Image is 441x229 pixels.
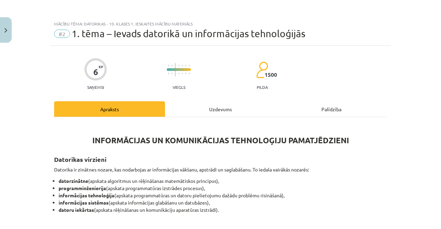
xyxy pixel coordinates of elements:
[173,85,185,90] p: Viegls
[178,73,179,74] img: icon-short-line-57e1e144782c952c97e751825c79c345078a6d821885a25fce030b3d8c18986b.svg
[172,65,172,66] img: icon-short-line-57e1e144782c952c97e751825c79c345078a6d821885a25fce030b3d8c18986b.svg
[59,185,106,191] strong: programminženierija
[54,155,106,163] strong: Datorikas virzieni
[54,166,387,173] p: Datorika ir zinātnes nozare, kas nodarbojas ar informācijas vākšanu, apstrādi un saglabāšanu. To ...
[185,73,186,74] img: icon-short-line-57e1e144782c952c97e751825c79c345078a6d821885a25fce030b3d8c18986b.svg
[72,28,305,39] span: 1. tēma – Ievads datorikā un informācijas tehnoloģijās
[59,199,109,206] strong: informācijas sistēmas
[256,61,268,79] img: students-c634bb4e5e11cddfef0936a35e636f08e4e9abd3cc4e673bd6f9a4125e45ecb1.svg
[99,65,103,69] span: XP
[59,192,114,198] strong: informācijas tehnoloģija
[185,65,186,66] img: icon-short-line-57e1e144782c952c97e751825c79c345078a6d821885a25fce030b3d8c18986b.svg
[168,65,169,66] img: icon-short-line-57e1e144782c952c97e751825c79c345078a6d821885a25fce030b3d8c18986b.svg
[276,101,387,117] div: Palīdzība
[59,207,94,213] strong: datoru iekārtas
[59,199,387,206] li: (apskata informācijas glabāšanu un datubāzes),
[84,85,107,90] p: Saņemsi
[59,206,387,214] li: (apskata rēķināšanas un komunikāciju aparatūras izstrādi).
[257,85,268,90] p: pilda
[59,177,387,185] li: (apskata algoritmus un rēķināšanas matemātiskos principus),
[265,72,277,78] span: 1500
[59,178,88,184] strong: datorzinātne
[4,28,7,33] img: icon-close-lesson-0947bae3869378f0d4975bcd49f059093ad1ed9edebbc8119c70593378902aed.svg
[178,65,179,66] img: icon-short-line-57e1e144782c952c97e751825c79c345078a6d821885a25fce030b3d8c18986b.svg
[172,73,172,74] img: icon-short-line-57e1e144782c952c97e751825c79c345078a6d821885a25fce030b3d8c18986b.svg
[54,101,165,117] div: Apraksts
[54,21,387,26] div: Mācību tēma: Datorikas - 10. klases 1. ieskaites mācību materiāls
[59,192,387,199] li: (apskata programmatūras un datoru pielietojumu dažādu problēmu risināšanā),
[165,101,276,117] div: Uzdevums
[175,63,176,76] img: icon-long-line-d9ea69661e0d244f92f715978eff75569469978d946b2353a9bb055b3ed8787d.svg
[93,67,98,77] div: 6
[92,135,349,145] strong: INFORMĀCIJAS UN KOMUNIKĀCIJAS TEHNOLOĢIJU PAMATJĒDZIENI
[168,73,169,74] img: icon-short-line-57e1e144782c952c97e751825c79c345078a6d821885a25fce030b3d8c18986b.svg
[59,185,387,192] li: (apskata programmatūras izstrādes procesus),
[54,30,70,38] span: #2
